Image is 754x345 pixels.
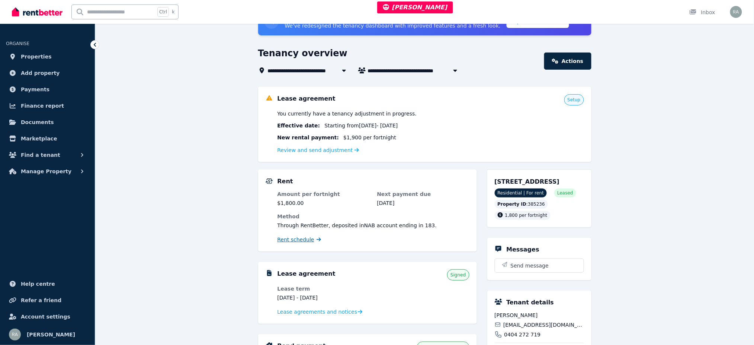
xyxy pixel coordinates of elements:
[324,122,398,129] span: Starting from [DATE] - [DATE]
[377,190,469,198] dt: Next payment due
[157,7,169,17] span: Ctrl
[21,312,70,321] span: Account settings
[172,9,174,15] span: k
[277,285,370,292] dt: Lease term
[277,308,357,316] span: Lease agreements and notices
[544,53,591,70] a: Actions
[277,222,437,228] span: Through RentBetter , deposited in NAB account ending in 183 .
[450,272,466,278] span: Signed
[21,85,49,94] span: Payments
[285,22,501,29] p: We've redesigned the tenancy dashboard with improved features and a fresh look.
[277,190,370,198] dt: Amount per fortnight
[12,6,62,18] img: RentBetter
[21,167,71,176] span: Manage Property
[6,164,89,179] button: Manage Property
[258,47,348,59] h1: Tenancy overview
[27,330,75,339] span: [PERSON_NAME]
[277,147,359,153] a: Review and send adjustment
[277,199,370,207] dd: $1,800.00
[6,148,89,162] button: Find a tenant
[6,309,89,324] a: Account settings
[277,294,370,301] dd: [DATE] - [DATE]
[495,259,584,272] button: Send message
[21,69,60,77] span: Add property
[495,200,548,209] div: : 385236
[266,178,273,184] img: Rental Payments
[503,321,584,329] span: [EMAIL_ADDRESS][DOMAIN_NAME]
[557,190,573,196] span: Leased
[6,82,89,97] a: Payments
[6,276,89,291] a: Help centre
[568,97,581,103] span: Setup
[21,52,52,61] span: Properties
[21,101,64,110] span: Finance report
[495,178,560,185] span: [STREET_ADDRESS]
[21,118,54,127] span: Documents
[495,189,547,197] span: Residential | For rent
[507,245,539,254] h5: Messages
[277,122,320,129] span: Effective date :
[21,296,61,305] span: Refer a friend
[507,298,554,307] h5: Tenant details
[511,262,549,269] span: Send message
[730,6,742,18] img: Rochelle Alvarez
[6,98,89,113] a: Finance report
[6,41,29,46] span: ORGANISE
[377,199,469,207] dd: [DATE]
[277,177,293,186] h5: Rent
[689,9,715,16] div: Inbox
[6,66,89,80] a: Add property
[505,213,548,218] span: 1,800 per fortnight
[498,201,527,207] span: Property ID
[495,311,584,319] span: [PERSON_NAME]
[277,110,417,117] span: You currently have a tenancy adjustment in progress.
[6,49,89,64] a: Properties
[383,4,447,11] span: [PERSON_NAME]
[6,131,89,146] a: Marketplace
[277,213,469,220] dt: Method
[277,269,336,278] h5: Lease agreement
[277,308,363,316] a: Lease agreements and notices
[9,329,21,341] img: Rochelle Alvarez
[21,151,60,159] span: Find a tenant
[6,115,89,130] a: Documents
[504,331,541,338] span: 0404 272 719
[21,279,55,288] span: Help centre
[277,236,321,243] a: Rent schedule
[277,134,339,141] span: New rental payment:
[277,94,336,103] h5: Lease agreement
[6,293,89,308] a: Refer a friend
[21,134,57,143] span: Marketplace
[277,236,314,243] span: Rent schedule
[343,134,396,141] span: $1,900 per fortnight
